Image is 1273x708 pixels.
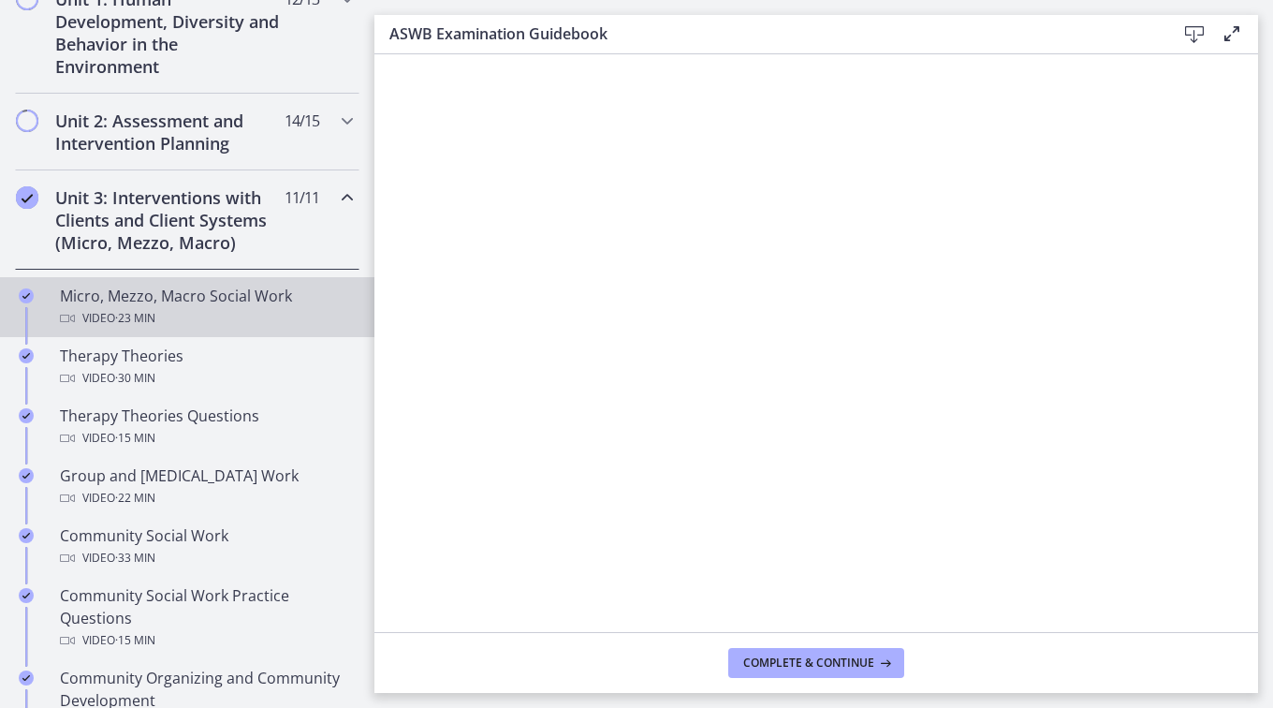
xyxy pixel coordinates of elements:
div: Therapy Theories Questions [60,405,352,450]
div: Video [60,427,352,450]
span: · 30 min [115,367,155,390]
div: Group and [MEDICAL_DATA] Work [60,465,352,509]
div: Community Social Work [60,524,352,569]
span: · 33 min [115,547,155,569]
span: 14 / 15 [285,110,319,132]
div: Therapy Theories [60,345,352,390]
span: · 23 min [115,307,155,330]
i: Completed [19,528,34,543]
div: Video [60,307,352,330]
h3: ASWB Examination Guidebook [389,22,1146,45]
i: Completed [19,588,34,603]
h2: Unit 3: Interventions with Clients and Client Systems (Micro, Mezzo, Macro) [55,186,284,254]
i: Completed [19,468,34,483]
span: · 15 min [115,629,155,652]
div: Community Social Work Practice Questions [60,584,352,652]
i: Completed [19,408,34,423]
div: Video [60,487,352,509]
span: 11 / 11 [285,186,319,209]
span: Complete & continue [743,656,874,671]
i: Completed [16,186,38,209]
i: Completed [19,288,34,303]
span: · 22 min [115,487,155,509]
button: Complete & continue [728,648,904,678]
div: Video [60,629,352,652]
div: Video [60,547,352,569]
div: Video [60,367,352,390]
div: Micro, Mezzo, Macro Social Work [60,285,352,330]
i: Completed [19,671,34,686]
h2: Unit 2: Assessment and Intervention Planning [55,110,284,155]
i: Completed [19,348,34,363]
span: · 15 min [115,427,155,450]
